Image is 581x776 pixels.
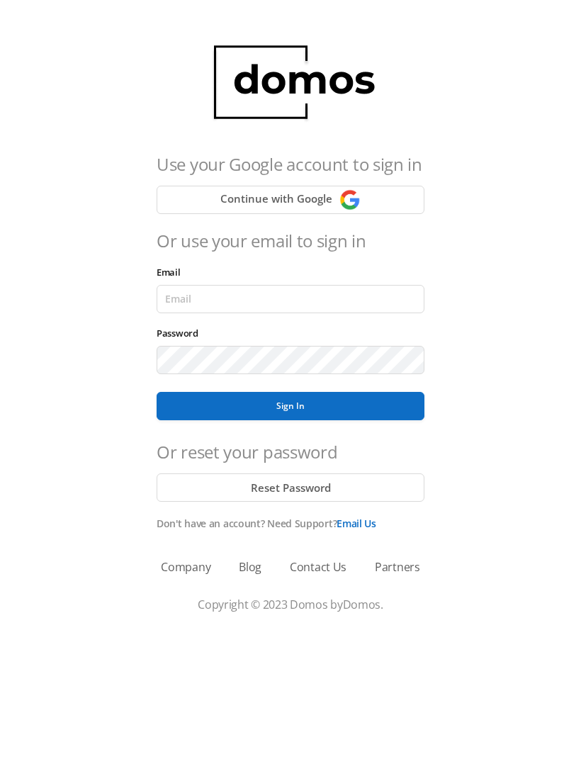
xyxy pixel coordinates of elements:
img: Continue with Google [339,189,361,210]
img: domos [199,28,383,137]
a: Blog [239,558,261,575]
h4: Or reset your password [157,439,424,465]
h4: Or use your email to sign in [157,228,424,254]
a: Email Us [337,517,376,530]
p: Don't have an account? Need Support? [157,516,424,531]
h4: Use your Google account to sign in [157,152,424,177]
a: Partners [375,558,420,575]
a: Company [161,558,210,575]
button: Sign In [157,392,424,420]
button: Reset Password [157,473,424,502]
p: Copyright © 2023 Domos by . [35,596,546,613]
a: Contact Us [290,558,346,575]
input: Password [157,346,424,374]
a: Domos [343,597,381,612]
label: Email [157,266,188,279]
input: Email [157,285,424,313]
button: Continue with Google [157,186,424,214]
label: Password [157,327,205,339]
